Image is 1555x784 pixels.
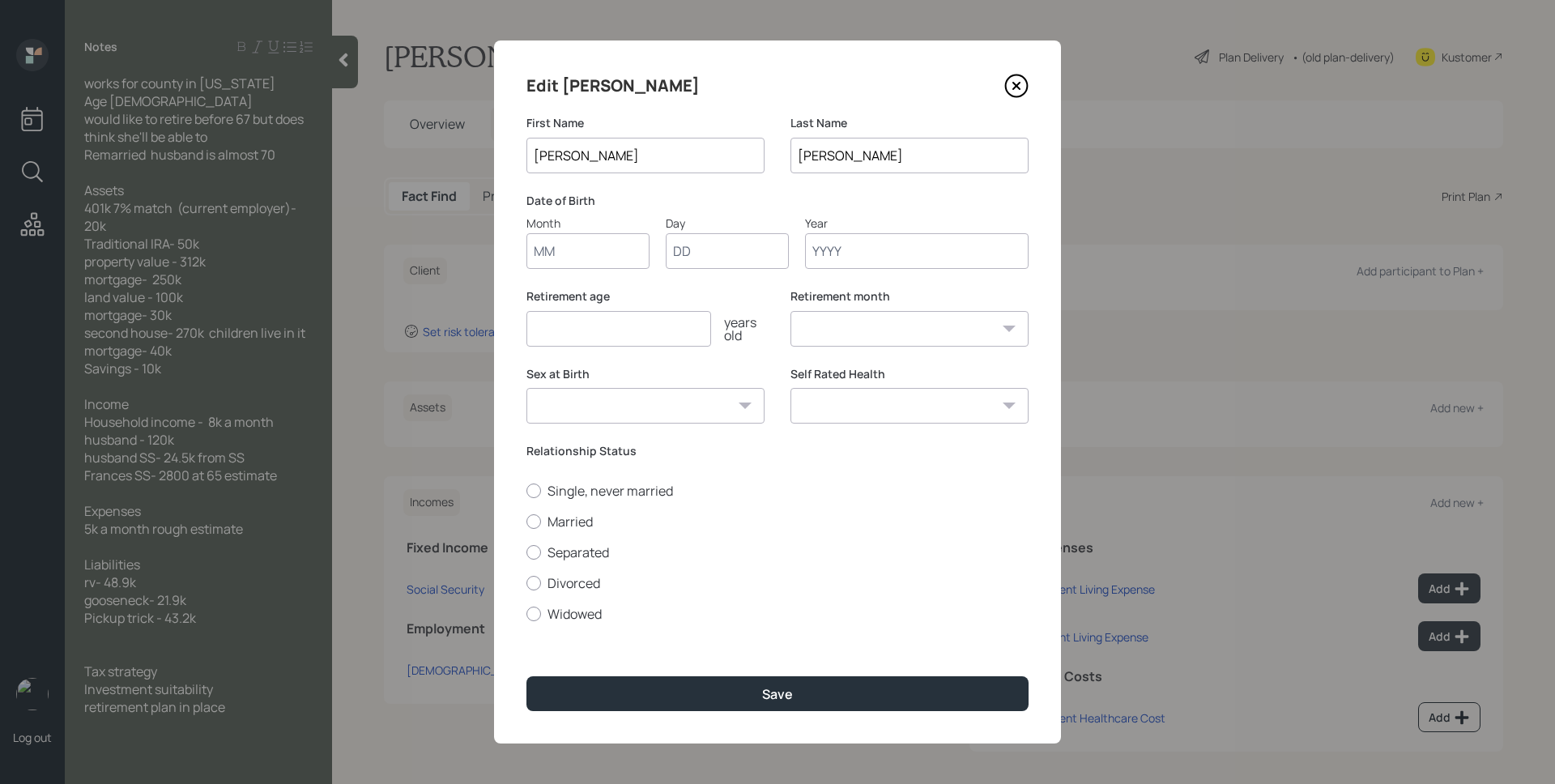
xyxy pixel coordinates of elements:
[526,366,765,382] label: Sex at Birth
[805,215,1029,232] div: Year
[790,115,1029,131] label: Last Name
[526,513,1029,530] label: Married
[526,574,1029,592] label: Divorced
[790,366,1029,382] label: Self Rated Health
[790,288,1029,305] label: Retirement month
[526,676,1029,711] button: Save
[526,233,650,269] input: Month
[805,233,1029,269] input: Year
[666,233,789,269] input: Day
[526,193,1029,209] label: Date of Birth
[526,543,1029,561] label: Separated
[666,215,789,232] div: Day
[762,685,793,703] div: Save
[526,288,765,305] label: Retirement age
[526,605,1029,623] label: Widowed
[711,316,765,342] div: years old
[526,482,1029,500] label: Single, never married
[526,215,650,232] div: Month
[526,443,1029,459] label: Relationship Status
[526,73,700,99] h4: Edit [PERSON_NAME]
[526,115,765,131] label: First Name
